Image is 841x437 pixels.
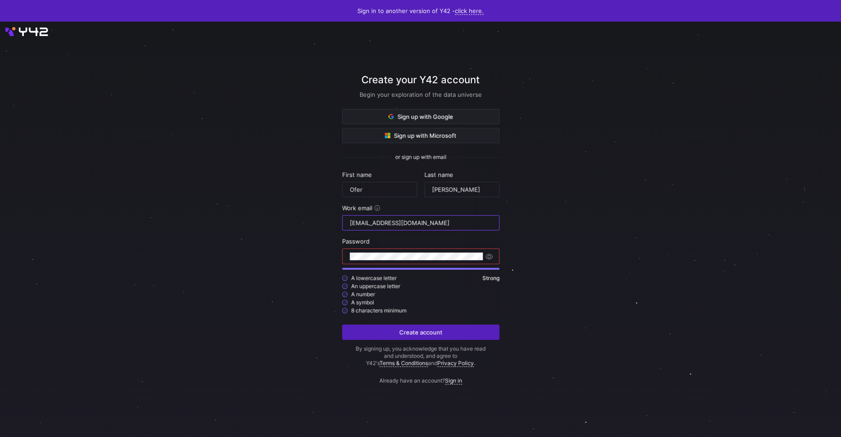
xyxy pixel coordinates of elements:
[342,275,347,281] mat-icon: check
[351,291,375,297] span: A number
[445,377,462,384] a: Sign in
[399,329,442,336] span: Create account
[482,275,499,281] span: Strong
[342,367,499,384] p: Already have an account?
[351,299,374,306] span: A symbol
[342,292,347,297] mat-icon: check
[342,171,372,178] span: First name
[342,345,499,367] p: By signing up, you acknowledge that you have read and understood, and agree to Y42's and .
[379,360,428,367] a: Terms & Conditions
[351,283,400,289] span: An uppercase letter
[385,132,456,139] span: Sign up with Microsoft
[342,204,372,212] span: Work email
[342,308,347,313] mat-icon: check
[395,154,446,160] span: or sign up with email
[342,284,347,289] mat-icon: check
[437,360,474,367] a: Privacy Policy
[424,171,453,178] span: Last name
[351,275,396,281] span: A lowercase letter
[342,238,369,245] span: Password
[455,7,484,15] a: click here.
[342,128,499,143] button: Sign up with Microsoft
[342,109,499,124] button: Sign up with Google
[342,300,347,305] mat-icon: check
[342,72,499,109] div: Create your Y42 account
[342,91,499,98] div: Begin your exploration of the data universe
[388,113,453,120] span: Sign up with Google
[342,324,499,340] button: Create account
[351,307,406,314] span: 8 characters minimum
